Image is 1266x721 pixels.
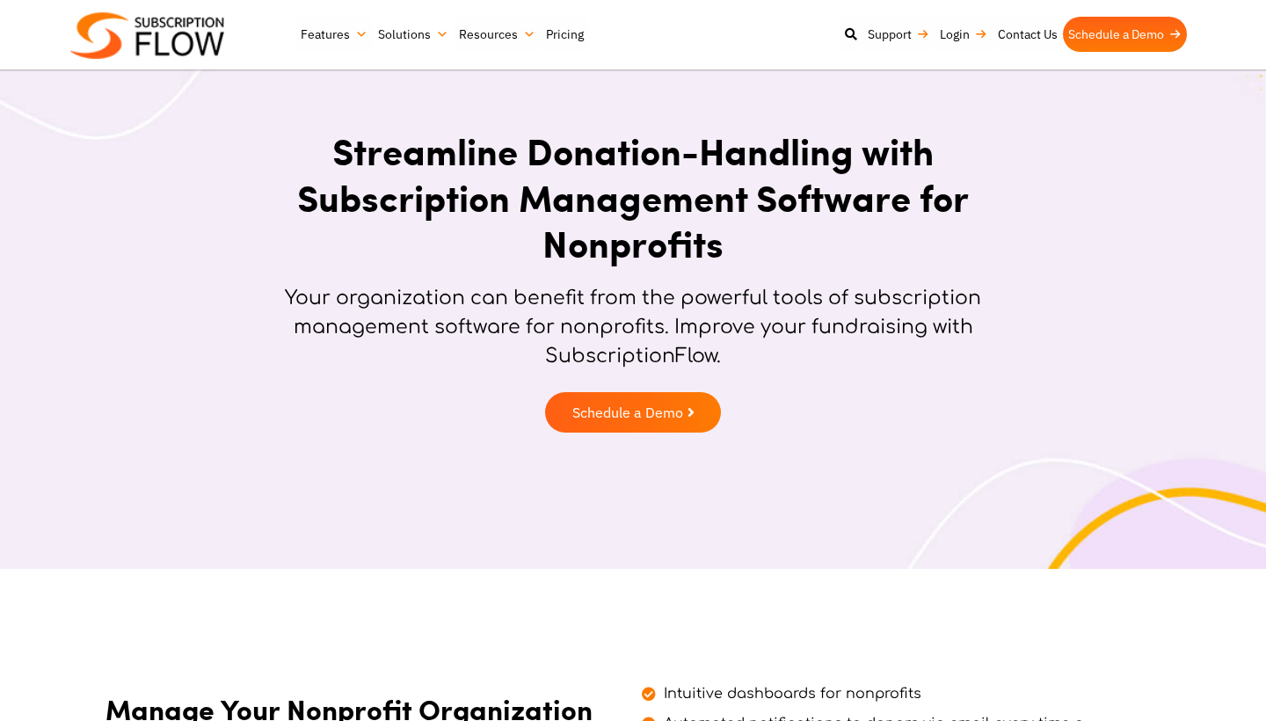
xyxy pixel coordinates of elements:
span: Schedule a Demo [572,405,683,419]
h1: Streamline Donation-Handling with Subscription Management Software for Nonprofits [268,127,998,266]
img: Subscriptionflow [70,12,224,59]
a: Pricing [541,17,589,52]
a: Features [295,17,373,52]
a: Schedule a Demo [545,392,721,433]
a: Resources [454,17,541,52]
a: Support [862,17,935,52]
a: Schedule a Demo [1063,17,1187,52]
span: Intuitive dashboards for nonprofits [659,683,921,704]
p: Your organization can benefit from the powerful tools of subscription management software for non... [268,284,998,371]
a: Login [935,17,993,52]
a: Contact Us [993,17,1063,52]
a: Solutions [373,17,454,52]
